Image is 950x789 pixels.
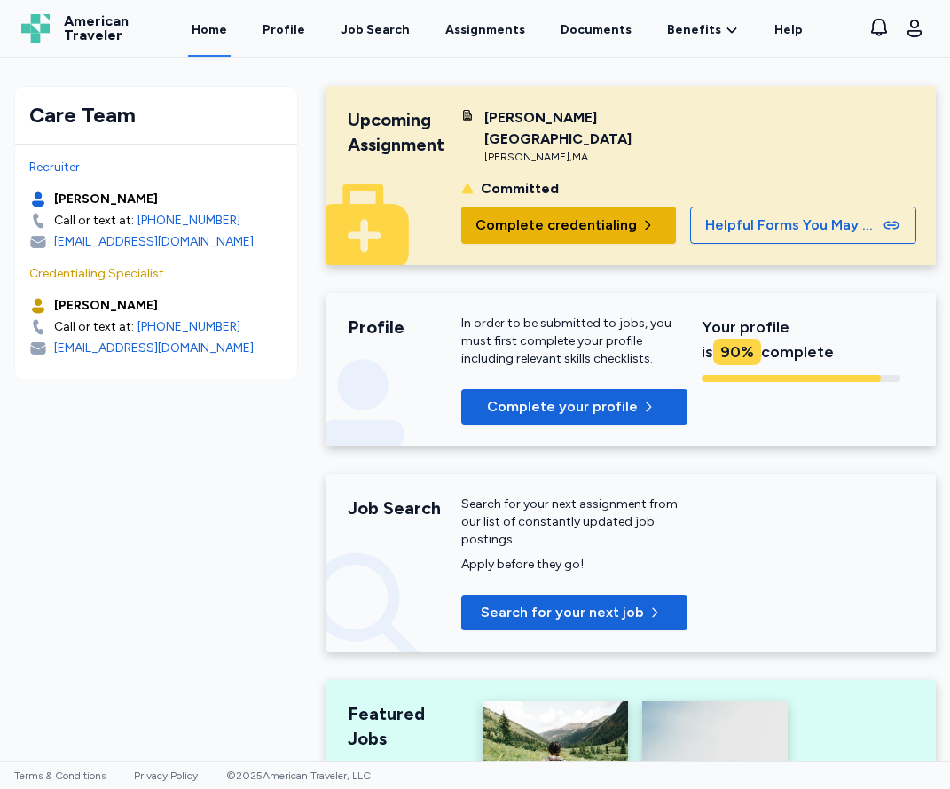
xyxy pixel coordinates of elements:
[64,14,129,43] span: American Traveler
[667,21,721,39] span: Benefits
[54,191,158,208] div: [PERSON_NAME]
[461,389,688,425] button: Complete your profile
[348,496,461,520] div: Job Search
[667,21,739,39] a: Benefits
[461,595,688,630] button: Search for your next job
[137,212,240,230] a: [PHONE_NUMBER]
[188,2,231,57] a: Home
[461,496,688,549] div: Search for your next assignment from our list of constantly updated job postings.
[702,315,900,364] div: Your profile is complete
[54,212,134,230] div: Call or text at:
[137,318,240,336] a: [PHONE_NUMBER]
[348,701,461,751] div: Featured Jobs
[461,315,688,368] p: In order to be submitted to jobs, you must first complete your profile including relevant skills ...
[54,340,254,357] div: [EMAIL_ADDRESS][DOMAIN_NAME]
[487,396,638,418] p: Complete your profile
[484,107,688,150] div: [PERSON_NAME][GEOGRAPHIC_DATA]
[348,107,461,157] div: Upcoming Assignment
[341,21,410,39] div: Job Search
[348,315,461,340] div: Profile
[54,233,254,251] div: [EMAIL_ADDRESS][DOMAIN_NAME]
[54,318,134,336] div: Call or text at:
[475,215,637,236] span: Complete credentialing
[29,159,283,176] div: Recruiter
[481,602,644,623] span: Search for your next job
[29,265,283,283] div: Credentialing Specialist
[461,556,688,574] div: Apply before they go!
[705,215,879,236] span: Helpful Forms You May Need
[54,297,158,315] div: [PERSON_NAME]
[226,769,371,782] span: © 2025 American Traveler, LLC
[481,178,559,199] div: Committed
[29,101,283,129] div: Care Team
[461,207,676,244] button: Complete credentialing
[14,769,106,782] a: Terms & Conditions
[484,150,688,164] div: [PERSON_NAME] , MA
[690,207,917,244] button: Helpful Forms You May Need
[713,339,761,365] div: 90 %
[21,14,50,43] img: Logo
[134,769,198,782] a: Privacy Policy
